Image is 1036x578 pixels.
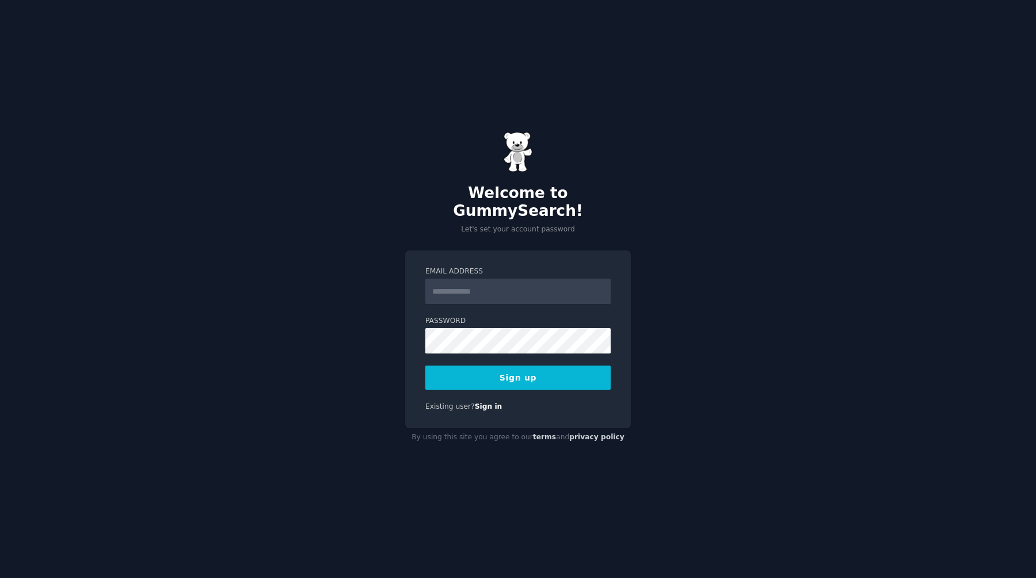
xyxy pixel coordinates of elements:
[425,267,611,277] label: Email Address
[533,433,556,441] a: terms
[504,132,532,172] img: Gummy Bear
[425,402,475,410] span: Existing user?
[405,184,631,220] h2: Welcome to GummySearch!
[569,433,624,441] a: privacy policy
[405,225,631,235] p: Let's set your account password
[405,428,631,447] div: By using this site you agree to our and
[425,316,611,326] label: Password
[425,366,611,390] button: Sign up
[475,402,502,410] a: Sign in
